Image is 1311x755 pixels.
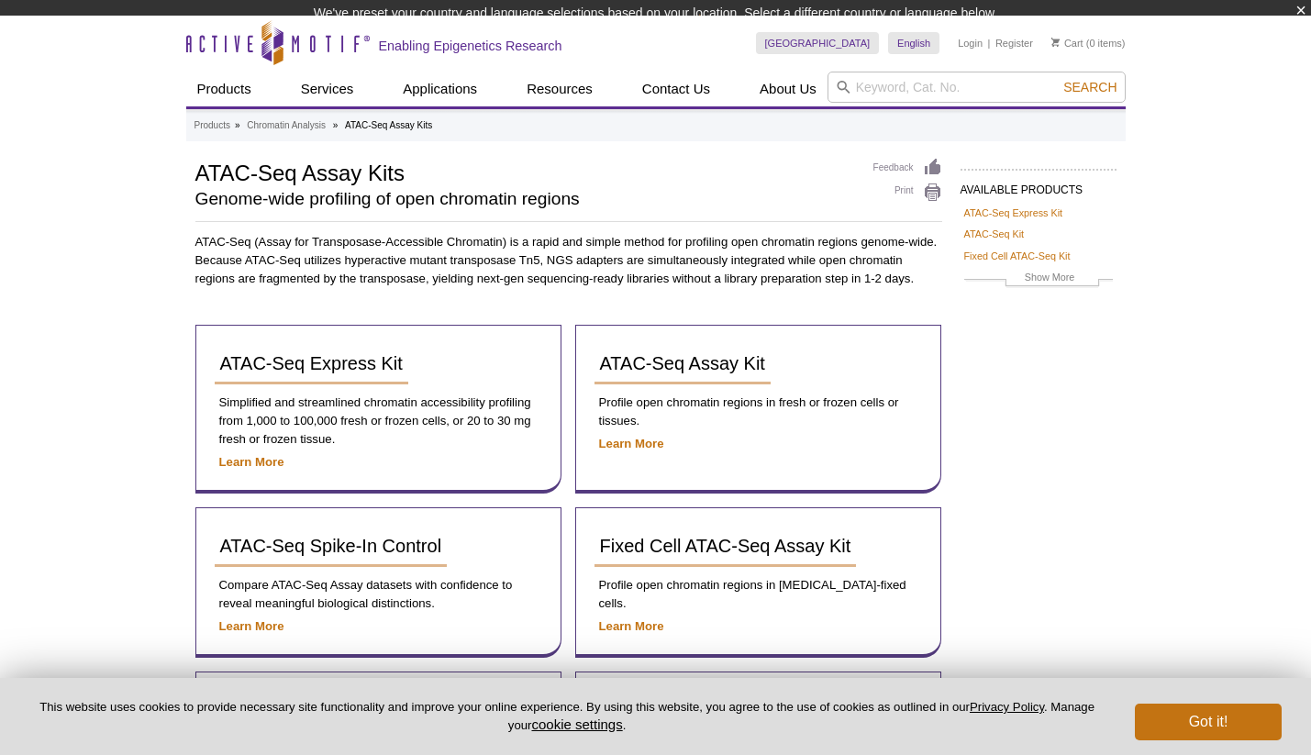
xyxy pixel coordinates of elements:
[600,353,765,373] span: ATAC-Seq Assay Kit
[964,248,1071,264] a: Fixed Cell ATAC-Seq Kit
[219,455,284,469] a: Learn More
[1058,79,1122,95] button: Search
[1051,32,1126,54] li: (0 items)
[29,699,1105,734] p: This website uses cookies to provide necessary site functionality and improve your online experie...
[186,72,262,106] a: Products
[1051,38,1060,47] img: Your Cart
[873,183,942,203] a: Print
[215,576,542,613] p: Compare ATAC-Seq Assay datasets with confidence to reveal meaningful biological distinctions.
[1135,704,1282,740] button: Got it!
[531,716,622,732] button: cookie settings
[220,536,442,556] span: ATAC-Seq Spike-In Control
[333,120,339,130] li: »
[1063,80,1117,94] span: Search
[392,72,488,106] a: Applications
[631,72,721,106] a: Contact Us
[964,205,1063,221] a: ATAC-Seq Express Kit
[247,117,326,134] a: Chromatin Analysis
[964,226,1025,242] a: ATAC-Seq Kit
[195,233,942,288] p: ATAC-Seq (Assay for Transposase-Accessible Chromatin) is a rapid and simple method for profiling ...
[379,38,562,54] h2: Enabling Epigenetics Research
[828,72,1126,103] input: Keyword, Cat. No.
[600,536,851,556] span: Fixed Cell ATAC-Seq Assay Kit
[599,437,664,450] a: Learn More
[756,32,880,54] a: [GEOGRAPHIC_DATA]
[215,344,408,384] a: ATAC-Seq Express Kit
[995,37,1033,50] a: Register
[964,269,1113,290] a: Show More
[1051,37,1083,50] a: Cart
[958,37,983,50] a: Login
[235,120,240,130] li: »
[345,120,432,130] li: ATAC-Seq Assay Kits
[888,32,939,54] a: English
[215,394,542,449] p: Simplified and streamlined chromatin accessibility profiling from 1,000 to 100,000 fresh or froze...
[970,700,1044,714] a: Privacy Policy
[594,576,922,613] p: Profile open chromatin regions in [MEDICAL_DATA]-fixed cells.
[599,619,664,633] a: Learn More
[594,527,857,567] a: Fixed Cell ATAC-Seq Assay Kit
[195,191,855,207] h2: Genome-wide profiling of open chromatin regions
[220,353,403,373] span: ATAC-Seq Express Kit
[195,158,855,185] h1: ATAC-Seq Assay Kits
[699,14,748,57] img: Change Here
[290,72,365,106] a: Services
[594,394,922,430] p: Profile open chromatin regions in fresh or frozen cells or tissues.
[594,344,771,384] a: ATAC-Seq Assay Kit
[961,169,1117,202] h2: AVAILABLE PRODUCTS
[215,527,448,567] a: ATAC-Seq Spike-In Control
[873,158,942,178] a: Feedback
[516,72,604,106] a: Resources
[988,32,991,54] li: |
[194,117,230,134] a: Products
[219,619,284,633] a: Learn More
[749,72,828,106] a: About Us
